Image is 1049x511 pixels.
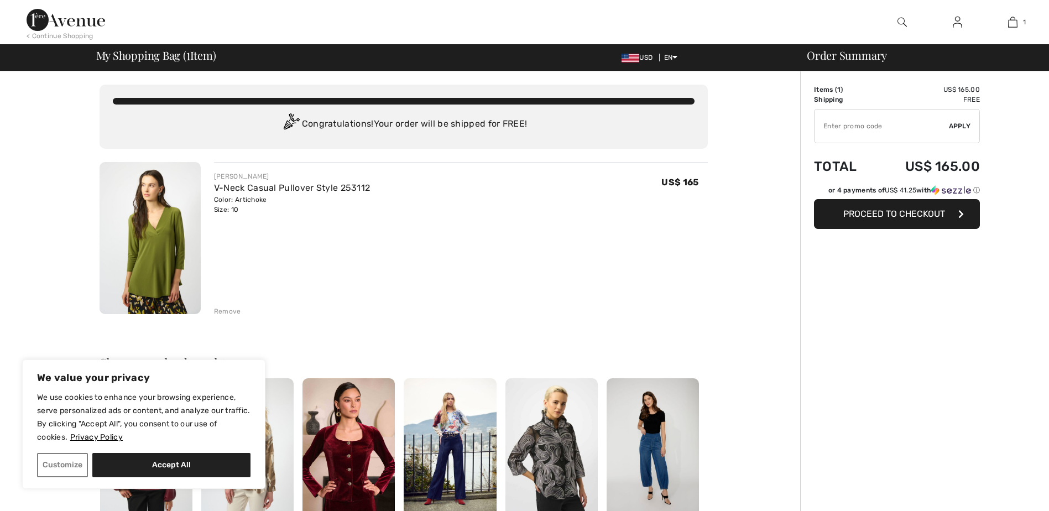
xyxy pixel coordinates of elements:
div: or 4 payments of with [828,185,980,195]
td: US$ 165.00 [874,148,980,185]
span: 1 [186,47,190,61]
span: 1 [1023,17,1026,27]
p: We use cookies to enhance your browsing experience, serve personalized ads or content, and analyz... [37,391,250,444]
img: search the website [897,15,907,29]
a: Privacy Policy [70,432,123,442]
button: Proceed to Checkout [814,199,980,229]
td: Shipping [814,95,874,105]
a: V-Neck Casual Pullover Style 253112 [214,182,370,193]
div: Order Summary [794,50,1042,61]
img: My Bag [1008,15,1017,29]
p: We value your privacy [37,371,250,384]
img: 1ère Avenue [27,9,105,31]
img: Sezzle [931,185,971,195]
img: Congratulation2.svg [280,113,302,135]
span: Proceed to Checkout [843,208,945,219]
div: Color: Artichoke Size: 10 [214,195,370,215]
td: US$ 165.00 [874,85,980,95]
div: or 4 payments ofUS$ 41.25withSezzle Click to learn more about Sezzle [814,185,980,199]
img: US Dollar [622,54,639,62]
div: Congratulations! Your order will be shipped for FREE! [113,113,695,135]
div: Remove [214,306,241,316]
h2: Shoppers also bought [100,356,708,369]
span: US$ 41.25 [885,186,916,194]
span: EN [664,54,678,61]
div: [PERSON_NAME] [214,171,370,181]
span: Apply [949,121,971,131]
input: Promo code [815,109,949,143]
td: Total [814,148,874,185]
td: Items ( ) [814,85,874,95]
span: USD [622,54,657,61]
img: My Info [953,15,962,29]
button: Customize [37,453,88,477]
div: We value your privacy [22,359,265,489]
a: Sign In [944,15,971,29]
div: < Continue Shopping [27,31,93,41]
img: V-Neck Casual Pullover Style 253112 [100,162,201,314]
span: 1 [837,86,841,93]
span: My Shopping Bag ( Item) [96,50,216,61]
td: Free [874,95,980,105]
span: US$ 165 [661,177,698,187]
button: Accept All [92,453,250,477]
a: 1 [985,15,1040,29]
